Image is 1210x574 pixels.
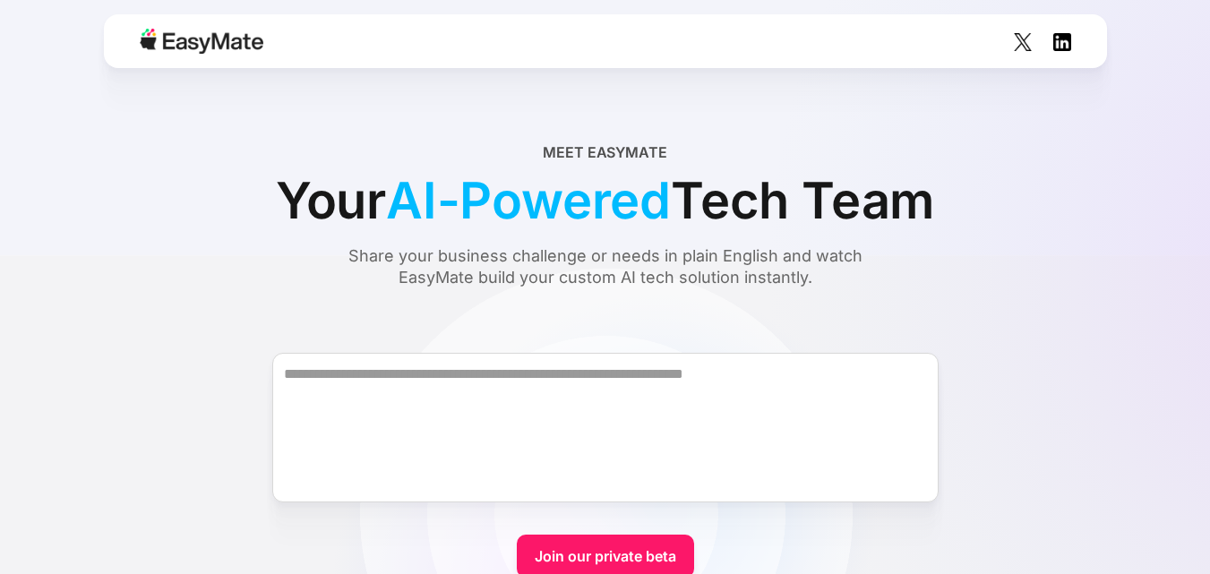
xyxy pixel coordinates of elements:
[543,141,667,163] div: Meet EasyMate
[1014,33,1032,51] img: Social Icon
[386,163,671,238] span: AI-Powered
[276,163,934,238] div: Your
[1053,33,1071,51] img: Social Icon
[140,29,263,54] img: Easymate logo
[671,163,934,238] span: Tech Team
[314,245,897,288] div: Share your business challenge or needs in plain English and watch EasyMate build your custom AI t...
